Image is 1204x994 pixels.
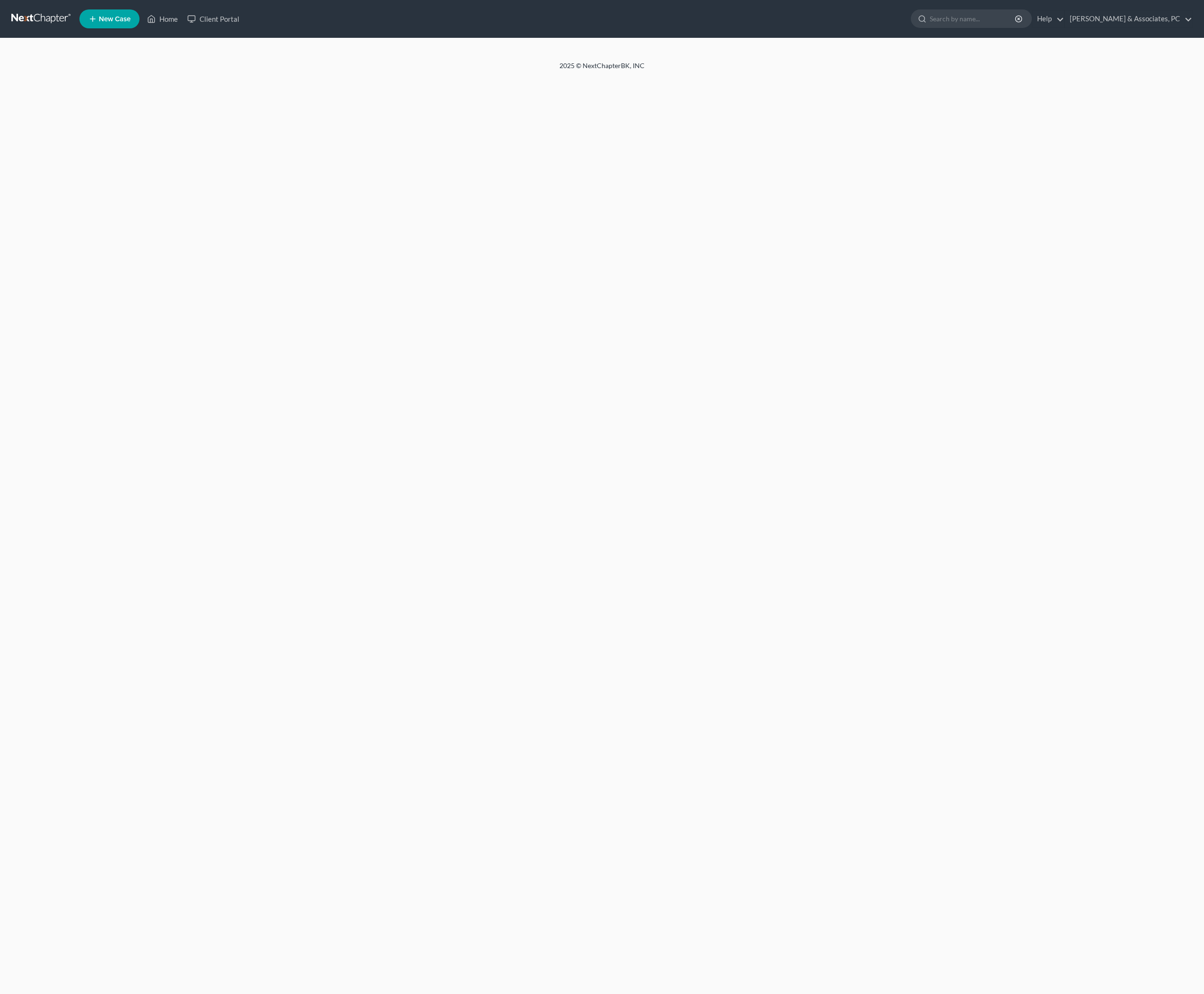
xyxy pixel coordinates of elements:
a: Help [1032,10,1064,27]
a: Home [142,10,183,27]
div: 2025 © NextChapterBK, INC [332,61,872,78]
span: New Case [99,16,131,23]
a: Client Portal [183,10,244,27]
input: Search by name... [930,10,1016,27]
a: [PERSON_NAME] & Associates, PC [1065,10,1192,27]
